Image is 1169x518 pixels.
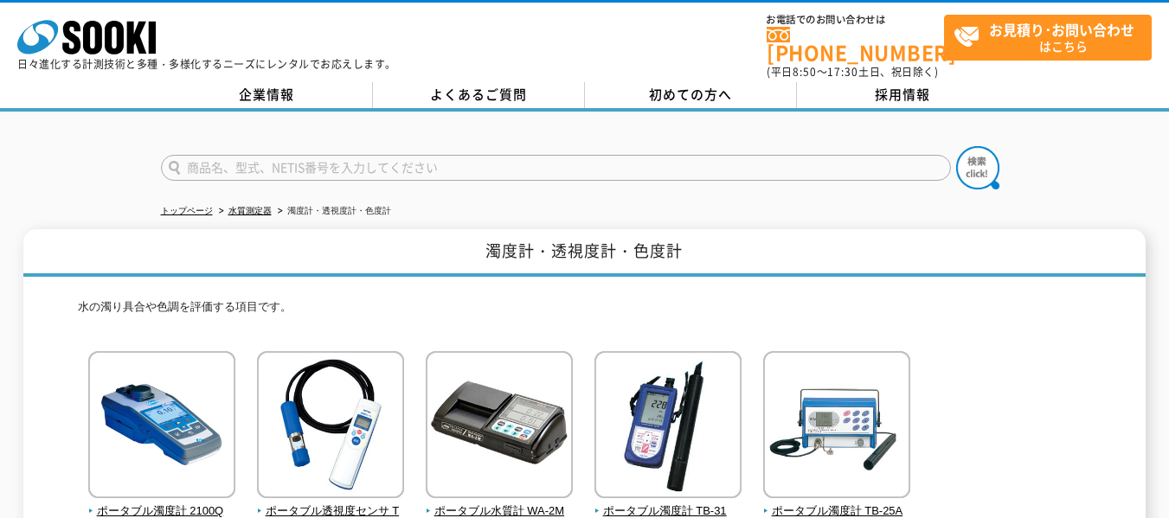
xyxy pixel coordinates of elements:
a: トップページ [161,206,213,215]
a: 水質測定器 [228,206,272,215]
input: 商品名、型式、NETIS番号を入力してください [161,155,951,181]
span: 17:30 [827,64,858,80]
img: ポータブル濁度計 TB-25A [763,351,910,502]
h1: 濁度計・透視度計・色度計 [23,229,1146,277]
a: 採用情報 [797,82,1009,108]
a: [PHONE_NUMBER] [767,27,944,62]
p: 水の濁り具合や色調を評価する項目です。 [78,298,1090,325]
span: お電話でのお問い合わせは [767,15,944,25]
a: 企業情報 [161,82,373,108]
a: よくあるご質問 [373,82,585,108]
img: ポータブル水質計 WA-2M [426,351,573,502]
a: 初めての方へ [585,82,797,108]
img: ポータブル透視度センサ TP-M100-5 [257,351,404,502]
strong: お見積り･お問い合わせ [989,19,1134,40]
span: 初めての方へ [649,85,732,104]
img: ポータブル濁度計 TB-31 [594,351,742,502]
p: 日々進化する計測技術と多種・多様化するニーズにレンタルでお応えします。 [17,59,396,69]
img: ポータブル濁度計 2100Q [88,351,235,502]
a: お見積り･お問い合わせはこちら [944,15,1152,61]
span: 8:50 [793,64,817,80]
img: btn_search.png [956,146,999,189]
li: 濁度計・透視度計・色度計 [274,202,391,221]
span: (平日 ～ 土日、祝日除く) [767,64,938,80]
span: はこちら [954,16,1151,59]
